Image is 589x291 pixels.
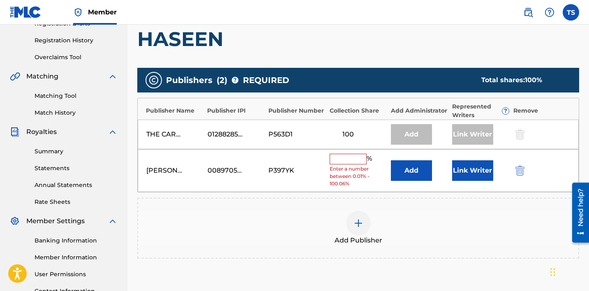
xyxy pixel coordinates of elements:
[88,7,117,17] span: Member
[35,92,118,100] a: Matching Tool
[10,72,20,81] img: Matching
[452,102,509,120] div: Represented Writers
[10,6,42,18] img: MLC Logo
[335,236,382,245] span: Add Publisher
[35,236,118,245] a: Banking Information
[367,154,374,164] span: %
[563,4,579,21] div: User Menu
[391,160,432,181] button: Add
[232,77,238,83] span: ?
[26,216,85,226] span: Member Settings
[353,218,363,228] img: add
[541,4,558,21] div: Help
[525,76,542,84] span: 100 %
[35,164,118,173] a: Statements
[548,252,589,291] iframe: Chat Widget
[520,4,536,21] a: Public Search
[35,270,118,279] a: User Permissions
[35,147,118,156] a: Summary
[26,127,57,137] span: Royalties
[137,27,579,51] h1: HASEEN
[35,36,118,45] a: Registration History
[10,216,20,226] img: Member Settings
[391,106,448,115] div: Add Administrator
[330,165,387,187] span: Enter a number between 0.01% - 100.06%
[268,106,326,115] div: Publisher Number
[35,198,118,206] a: Rate Sheets
[566,180,589,246] iframe: Resource Center
[243,74,289,86] span: REQUIRED
[35,109,118,117] a: Match History
[149,75,159,85] img: publishers
[481,75,563,85] div: Total shares:
[330,106,387,115] div: Collection Share
[146,106,203,115] div: Publisher Name
[108,216,118,226] img: expand
[550,260,555,284] div: Drag
[26,72,58,81] span: Matching
[452,160,493,181] button: Link Writer
[108,72,118,81] img: expand
[35,53,118,62] a: Overclaims Tool
[217,74,227,86] span: ( 2 )
[545,7,554,17] img: help
[515,166,524,176] img: 12a2ab48e56ec057fbd8.svg
[207,106,264,115] div: Publisher IPI
[513,106,571,115] div: Remove
[523,7,533,17] img: search
[108,127,118,137] img: expand
[10,127,20,137] img: Royalties
[35,181,118,189] a: Annual Statements
[166,74,213,86] span: Publishers
[73,7,83,17] img: Top Rightsholder
[502,108,509,114] span: ?
[35,253,118,262] a: Member Information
